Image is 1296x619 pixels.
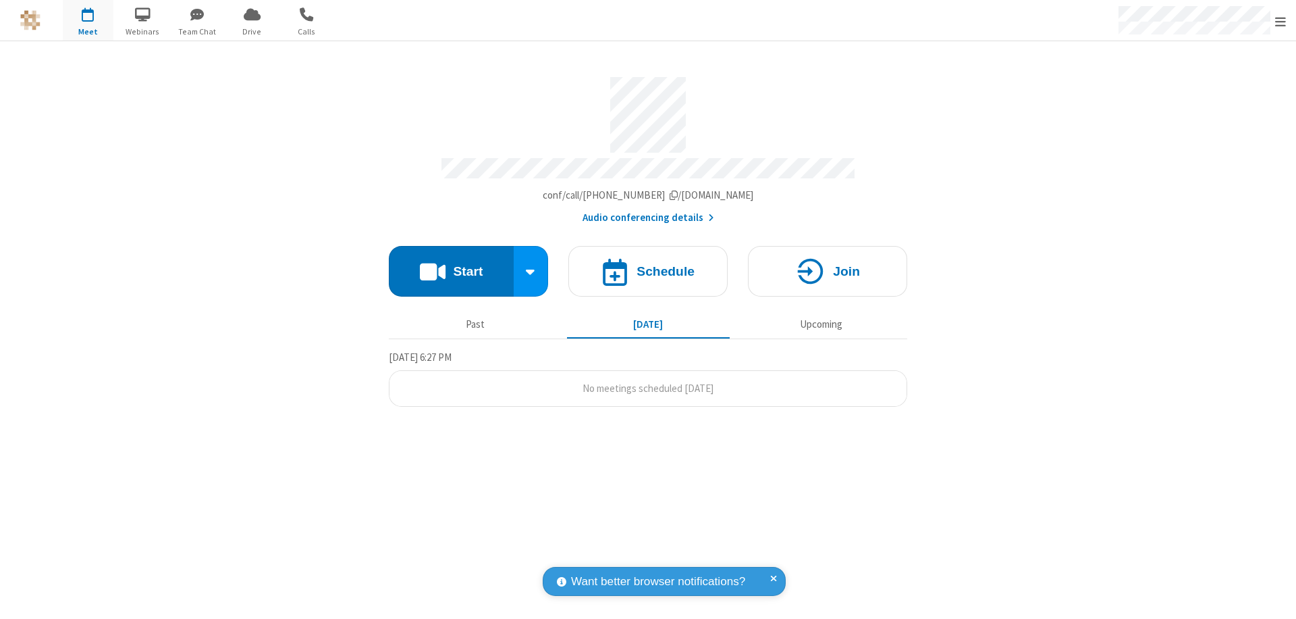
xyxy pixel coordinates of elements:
[583,210,714,226] button: Audio conferencing details
[389,349,907,407] section: Today's Meetings
[568,246,728,297] button: Schedule
[389,351,452,364] span: [DATE] 6:27 PM
[227,26,277,38] span: Drive
[453,265,483,278] h4: Start
[567,312,730,337] button: [DATE]
[281,26,332,38] span: Calls
[389,67,907,226] section: Account details
[20,10,40,30] img: QA Selenium DO NOT DELETE OR CHANGE
[514,246,549,297] div: Start conference options
[583,382,713,395] span: No meetings scheduled [DATE]
[63,26,113,38] span: Meet
[740,312,902,337] button: Upcoming
[117,26,168,38] span: Webinars
[637,265,695,278] h4: Schedule
[543,188,754,203] button: Copy my meeting room linkCopy my meeting room link
[172,26,223,38] span: Team Chat
[833,265,860,278] h4: Join
[748,246,907,297] button: Join
[394,312,557,337] button: Past
[543,189,754,201] span: Copy my meeting room link
[389,246,514,297] button: Start
[571,573,745,591] span: Want better browser notifications?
